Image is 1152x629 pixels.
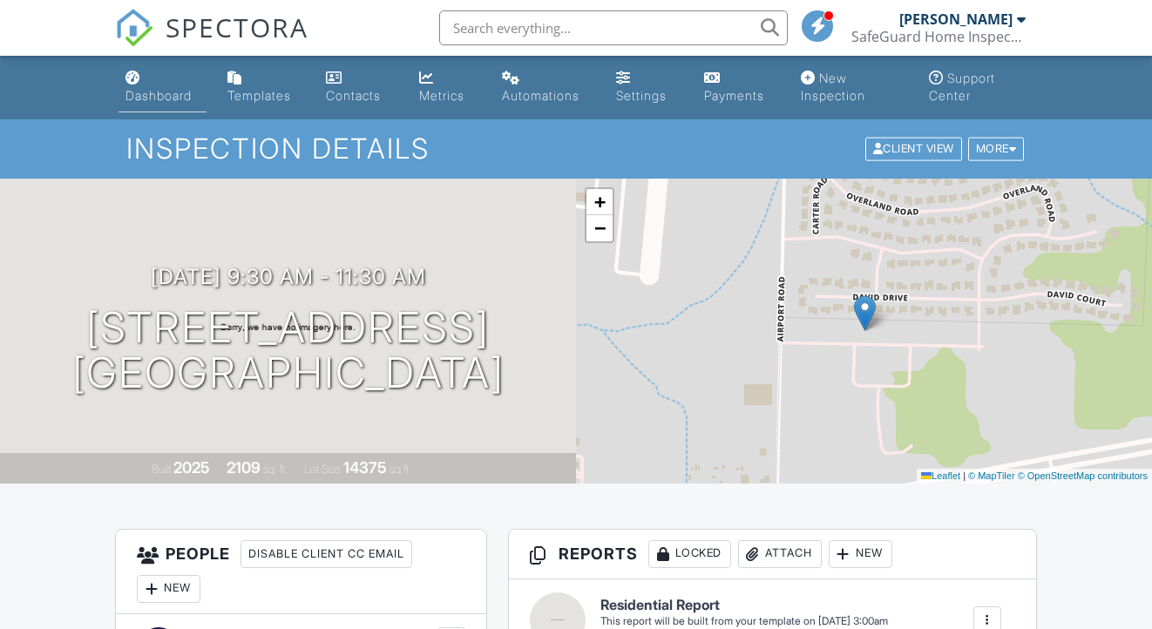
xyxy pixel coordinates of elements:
a: SPECTORA [115,24,308,60]
a: Contacts [319,63,398,112]
div: New Inspection [801,71,865,103]
a: © MapTiler [968,470,1015,481]
div: Client View [865,138,962,161]
span: − [594,217,606,239]
div: Support Center [929,71,995,103]
div: Attach [738,540,822,568]
a: Leaflet [921,470,960,481]
h1: [STREET_ADDRESS] [GEOGRAPHIC_DATA] [72,305,505,397]
div: More [968,138,1025,161]
a: Support Center [922,63,1033,112]
span: SPECTORA [166,9,308,45]
div: Automations [502,88,579,103]
div: Payments [704,88,764,103]
div: Dashboard [125,88,192,103]
div: Disable Client CC Email [241,540,412,568]
div: 2025 [173,458,210,477]
a: Automations (Basic) [495,63,595,112]
h6: Residential Report [600,598,888,613]
a: New Inspection [794,63,908,112]
div: Metrics [419,88,464,103]
a: © OpenStreetMap contributors [1018,470,1148,481]
a: Client View [864,141,966,154]
img: The Best Home Inspection Software - Spectora [115,9,153,47]
a: Dashboard [119,63,206,112]
span: | [963,470,966,481]
h3: Reports [509,530,1036,579]
div: New [829,540,892,568]
a: Settings [609,63,682,112]
div: Locked [648,540,731,568]
div: 2109 [227,458,261,477]
div: [PERSON_NAME] [899,10,1013,28]
span: + [594,191,606,213]
a: Templates [220,63,306,112]
div: Templates [227,88,291,103]
div: This report will be built from your template on [DATE] 3:00am [600,614,888,628]
a: Zoom out [586,215,613,241]
span: sq.ft. [390,463,411,476]
div: New [137,575,200,603]
a: Payments [697,63,781,112]
h3: People [116,530,486,614]
input: Search everything... [439,10,788,45]
h3: [DATE] 9:30 am - 11:30 am [151,265,426,288]
img: Marker [854,295,876,331]
span: sq. ft. [263,463,288,476]
div: 14375 [343,458,387,477]
a: Zoom in [586,189,613,215]
a: Metrics [412,63,481,112]
div: SafeGuard Home Inspections [851,28,1026,45]
h1: Inspection Details [126,133,1026,164]
div: Settings [616,88,667,103]
div: Contacts [326,88,381,103]
span: Built [152,463,171,476]
span: Lot Size [304,463,341,476]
